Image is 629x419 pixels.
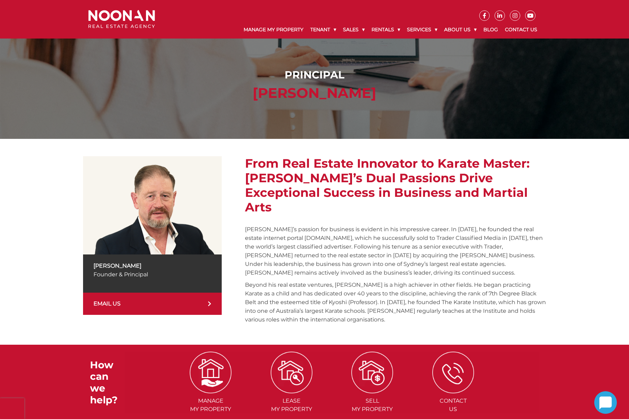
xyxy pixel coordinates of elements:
[83,293,222,315] a: EMAIL US
[307,21,340,39] a: Tenant
[403,21,441,39] a: Services
[245,225,546,277] p: [PERSON_NAME]’s passion for business is evident in his impressive career. In [DATE], he founded t...
[432,352,474,393] img: ICONS
[351,352,393,393] img: ICONS
[333,369,412,412] a: ICONS Sellmy Property
[441,21,480,39] a: About Us
[171,397,251,413] span: Manage my Property
[252,397,331,413] span: Lease my Property
[83,156,222,254] img: Michael Noonan
[333,397,412,413] span: Sell my Property
[252,369,331,412] a: ICONS Leasemy Property
[340,21,368,39] a: Sales
[480,21,501,39] a: Blog
[90,359,125,406] h3: How can we help?
[93,270,212,279] p: Founder & Principal
[245,280,546,324] p: Beyond his real estate ventures, [PERSON_NAME] is a high achiever in other fields. He began pract...
[90,85,539,101] h2: [PERSON_NAME]
[414,397,493,413] span: Contact Us
[93,261,212,270] p: [PERSON_NAME]
[171,369,251,412] a: ICONS Managemy Property
[501,21,541,39] a: Contact Us
[414,369,493,412] a: ICONS ContactUs
[190,352,231,393] img: ICONS
[245,156,546,215] h2: From Real Estate Innovator to Karate Master: [PERSON_NAME]’s Dual Passions Drive Exceptional Succ...
[368,21,403,39] a: Rentals
[90,69,539,81] h1: Principal
[88,10,155,28] img: Noonan Real Estate Agency
[271,352,312,393] img: ICONS
[240,21,307,39] a: Manage My Property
